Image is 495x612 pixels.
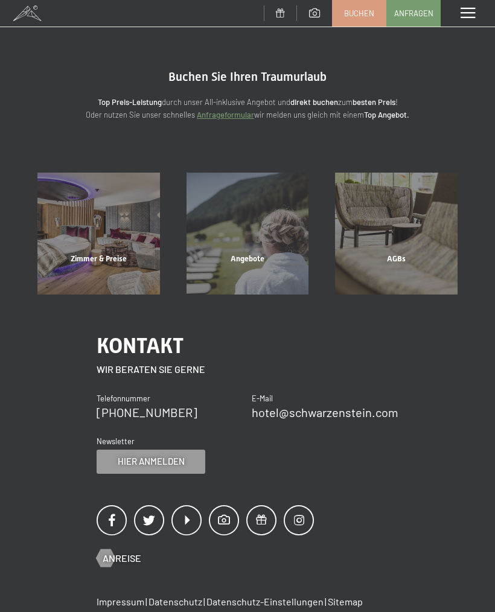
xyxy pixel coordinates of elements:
span: AGBs [387,254,406,263]
a: Buchung Angebote [173,173,322,295]
span: | [325,596,327,607]
a: hotel@schwarzenstein.com [252,405,398,419]
span: Buchen Sie Ihren Traumurlaub [168,69,327,84]
a: Anfragen [387,1,440,26]
span: Hier anmelden [118,455,185,468]
a: Buchen [333,1,386,26]
span: Anfragen [394,8,433,19]
a: Datenschutz [148,596,202,607]
strong: besten Preis [353,97,395,107]
span: Wir beraten Sie gerne [97,363,205,375]
span: Buchen [344,8,374,19]
a: Anfrageformular [197,110,254,120]
span: E-Mail [252,394,273,403]
span: Zimmer & Preise [71,254,127,263]
p: durch unser All-inklusive Angebot und zum ! Oder nutzen Sie unser schnelles wir melden uns gleich... [48,96,447,121]
span: Anreise [103,552,141,565]
strong: Top Angebot. [364,110,409,120]
a: Impressum [97,596,144,607]
span: | [203,596,205,607]
strong: Top Preis-Leistung [98,97,162,107]
span: Angebote [231,254,264,263]
a: Anreise [97,552,141,565]
span: Telefonnummer [97,394,150,403]
span: | [145,596,147,607]
a: Buchung AGBs [322,173,471,295]
a: Buchung Zimmer & Preise [24,173,173,295]
a: Datenschutz-Einstellungen [206,596,324,607]
span: Newsletter [97,436,135,446]
strong: direkt buchen [290,97,338,107]
a: Sitemap [328,596,363,607]
a: [PHONE_NUMBER] [97,405,197,419]
span: Kontakt [97,333,184,358]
